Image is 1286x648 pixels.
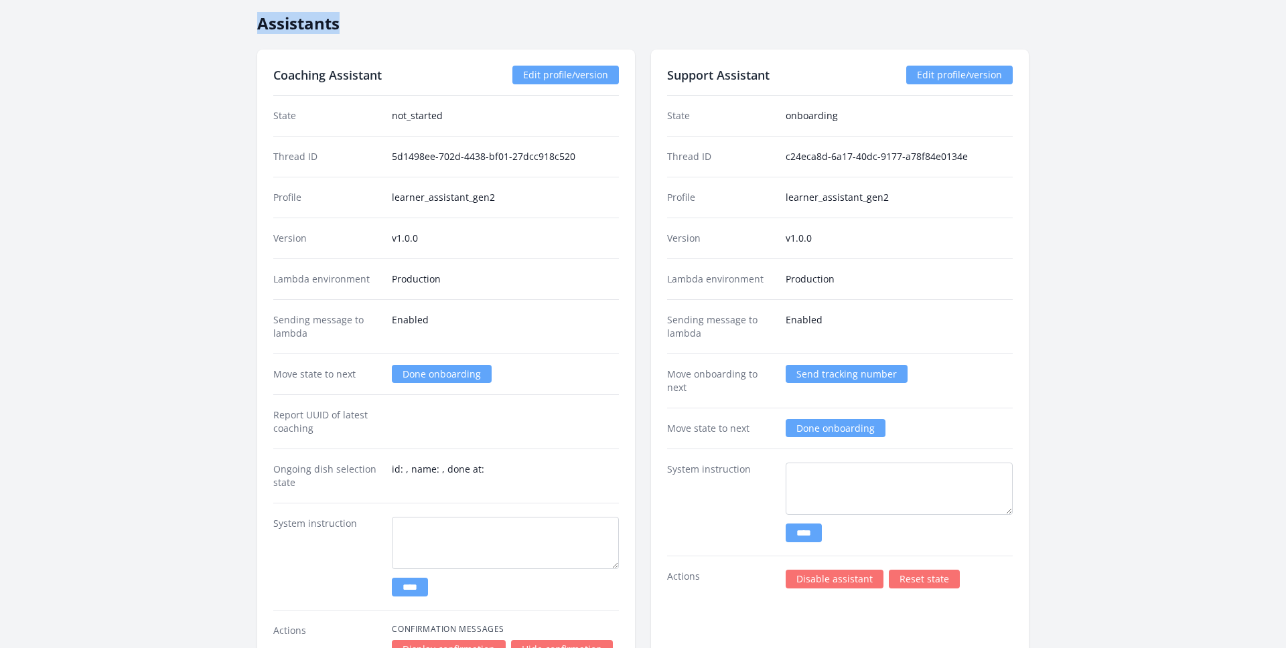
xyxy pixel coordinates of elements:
[786,313,1013,340] dd: Enabled
[392,313,619,340] dd: Enabled
[392,624,619,635] h4: Confirmation Messages
[273,272,381,286] dt: Lambda environment
[786,232,1013,245] dd: v1.0.0
[667,463,775,542] dt: System instruction
[786,365,908,383] a: Send tracking number
[667,272,775,286] dt: Lambda environment
[906,66,1013,84] a: Edit profile/version
[273,313,381,340] dt: Sending message to lambda
[392,109,619,123] dd: not_started
[273,368,381,381] dt: Move state to next
[786,150,1013,163] dd: c24eca8d-6a17-40dc-9177-a78f84e0134e
[667,66,770,84] h2: Support Assistant
[273,191,381,204] dt: Profile
[392,150,619,163] dd: 5d1498ee-702d-4438-bf01-27dcc918c520
[392,365,492,383] a: Done onboarding
[273,517,381,596] dt: System instruction
[392,232,619,245] dd: v1.0.0
[392,272,619,286] dd: Production
[889,570,960,588] a: Reset state
[273,109,381,123] dt: State
[512,66,619,84] a: Edit profile/version
[273,66,382,84] h2: Coaching Assistant
[667,109,775,123] dt: State
[392,463,619,489] dd: id: , name: , done at:
[257,3,1029,33] h2: Assistants
[273,408,381,435] dt: Report UUID of latest coaching
[667,422,775,435] dt: Move state to next
[273,463,381,489] dt: Ongoing dish selection state
[786,419,885,437] a: Done onboarding
[667,313,775,340] dt: Sending message to lambda
[273,232,381,245] dt: Version
[786,570,883,588] a: Disable assistant
[667,368,775,394] dt: Move onboarding to next
[667,570,775,588] dt: Actions
[786,109,1013,123] dd: onboarding
[667,150,775,163] dt: Thread ID
[786,272,1013,286] dd: Production
[273,150,381,163] dt: Thread ID
[392,191,619,204] dd: learner_assistant_gen2
[667,232,775,245] dt: Version
[786,191,1013,204] dd: learner_assistant_gen2
[667,191,775,204] dt: Profile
